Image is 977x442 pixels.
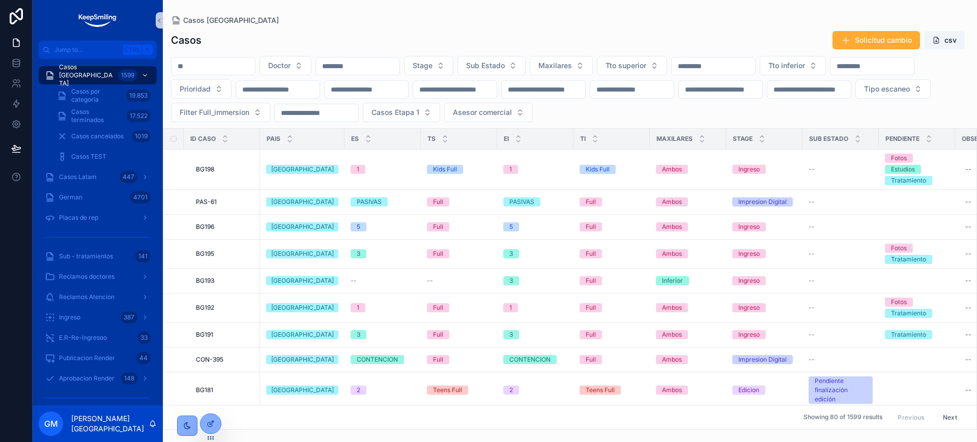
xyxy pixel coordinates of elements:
a: 1 [503,303,567,312]
a: Impresion Digital [732,355,796,364]
a: Ambos [656,303,720,312]
span: TS [427,135,436,143]
span: BG196 [196,223,214,231]
div: Tratamiento [891,330,926,339]
span: Reclamos Atencion [59,293,114,301]
a: 1 [351,165,415,174]
div: 387 [121,311,137,323]
a: Casos terminados17.522 [51,107,157,125]
div: 148 [121,372,137,385]
a: Ambos [656,197,720,207]
a: Inferior [656,276,720,285]
a: CON-395 [196,356,254,364]
span: ID Caso [190,135,216,143]
div: -- [965,331,971,339]
div: PASIVAS [509,197,534,207]
span: Pais [267,135,280,143]
a: 3 [351,330,415,339]
a: Full [580,197,644,207]
span: Casos cancelados [71,132,124,140]
span: Reclamos doctores [59,273,114,281]
a: PASIVAS [503,197,567,207]
a: BG196 [196,223,254,231]
div: [GEOGRAPHIC_DATA] [271,386,334,395]
a: Full [427,249,491,258]
a: -- [809,331,873,339]
p: [PERSON_NAME][GEOGRAPHIC_DATA] [71,414,149,434]
button: Jump to...CtrlK [39,41,157,59]
div: [GEOGRAPHIC_DATA] [271,303,334,312]
div: 5 [357,222,360,231]
div: Kids Full [433,165,457,174]
button: Select Button [530,56,593,75]
span: Tto inferior [768,61,805,71]
span: Asesor comercial [453,107,512,117]
a: Ambos [656,330,720,339]
button: Select Button [363,103,440,122]
div: -- [965,223,971,231]
a: 2 [351,386,415,395]
div: [GEOGRAPHIC_DATA] [271,222,334,231]
div: PASIVAS [357,197,382,207]
a: Publicacion Render44 [39,349,157,367]
a: Casos [GEOGRAPHIC_DATA]1599 [39,66,157,84]
span: Maxilares [538,61,572,71]
span: German [59,193,82,201]
a: 3 [503,249,567,258]
div: 2 [357,386,360,395]
span: K [143,46,152,54]
a: Tratamiento [885,330,949,339]
button: Select Button [404,56,453,75]
div: Ambos [662,165,682,174]
img: App logo [77,12,118,28]
a: Impresion Digital [732,197,796,207]
div: -- [965,356,971,364]
span: Stage [413,61,433,71]
a: Ingreso [732,303,796,312]
button: Select Button [457,56,526,75]
a: -- [809,223,873,231]
div: 3 [357,330,360,339]
div: 33 [137,332,151,344]
div: Tratamiento [891,309,926,318]
div: 19.853 [126,90,151,102]
a: FotosTratamiento [885,298,949,318]
span: GM [44,418,58,430]
button: Select Button [760,56,826,75]
a: Ambos [656,165,720,174]
div: 1 [357,165,359,174]
div: Tratamiento [891,176,926,185]
span: E.R-Re-ingresoo [59,334,107,342]
a: Full [427,303,491,312]
div: Full [586,197,596,207]
a: Casos TEST [51,148,157,166]
div: Ambos [662,222,682,231]
a: Ingreso [732,276,796,285]
a: 2 [503,386,567,395]
a: Teens Full [427,386,491,395]
a: Full [580,303,644,312]
span: -- [809,165,815,173]
span: Doctor [268,61,291,71]
span: Solicitud cambio [855,35,912,45]
span: -- [809,356,815,364]
div: -- [965,277,971,285]
div: Full [433,303,443,312]
a: Full [580,355,644,364]
div: -- [965,250,971,258]
div: [GEOGRAPHIC_DATA] [271,197,334,207]
span: Publicacion Render [59,354,115,362]
a: FotosEstudiosTratamiento [885,154,949,185]
a: [GEOGRAPHIC_DATA] [266,165,338,174]
a: Ingreso [732,165,796,174]
div: 2 [509,386,513,395]
a: Ingreso [732,249,796,258]
span: Casos Etapa 1 [371,107,419,117]
a: -- [809,304,873,312]
div: [GEOGRAPHIC_DATA] [271,330,334,339]
a: BG193 [196,277,254,285]
span: BG191 [196,331,213,339]
a: -- [809,250,873,258]
div: Pendiente finalización edición [815,376,867,404]
div: Ambos [662,303,682,312]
